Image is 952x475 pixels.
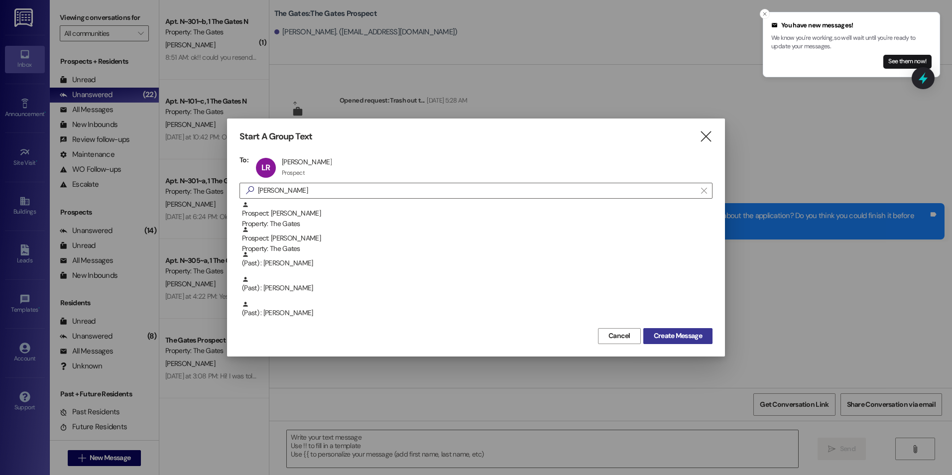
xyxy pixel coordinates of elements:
span: Create Message [654,331,702,341]
div: (Past) : [PERSON_NAME] [239,301,713,326]
div: Prospect [282,169,305,177]
button: Close toast [760,9,770,19]
div: Property: The Gates [242,219,713,229]
div: (Past) : [PERSON_NAME] [242,301,713,318]
i:  [242,185,258,196]
div: (Past) : [PERSON_NAME] [242,251,713,268]
div: (Past) : [PERSON_NAME] [239,251,713,276]
span: Cancel [608,331,630,341]
i:  [701,187,707,195]
div: Prospect: [PERSON_NAME] [242,201,713,230]
div: [PERSON_NAME] [282,157,332,166]
div: You have new messages! [771,20,932,30]
button: Create Message [643,328,713,344]
p: We know you're working, so we'll wait until you're ready to update your messages. [771,34,932,51]
div: (Past) : [PERSON_NAME] [242,276,713,293]
button: See them now! [883,55,932,69]
span: LR [261,162,270,173]
input: Search for any contact or apartment [258,184,696,198]
div: Property: The Gates [242,243,713,254]
div: (Past) : [PERSON_NAME] [239,276,713,301]
div: Prospect: [PERSON_NAME] [242,226,713,254]
div: Prospect: [PERSON_NAME]Property: The Gates [239,201,713,226]
button: Cancel [598,328,641,344]
h3: Start A Group Text [239,131,312,142]
div: Prospect: [PERSON_NAME]Property: The Gates [239,226,713,251]
button: Clear text [696,183,712,198]
h3: To: [239,155,248,164]
i:  [699,131,713,142]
